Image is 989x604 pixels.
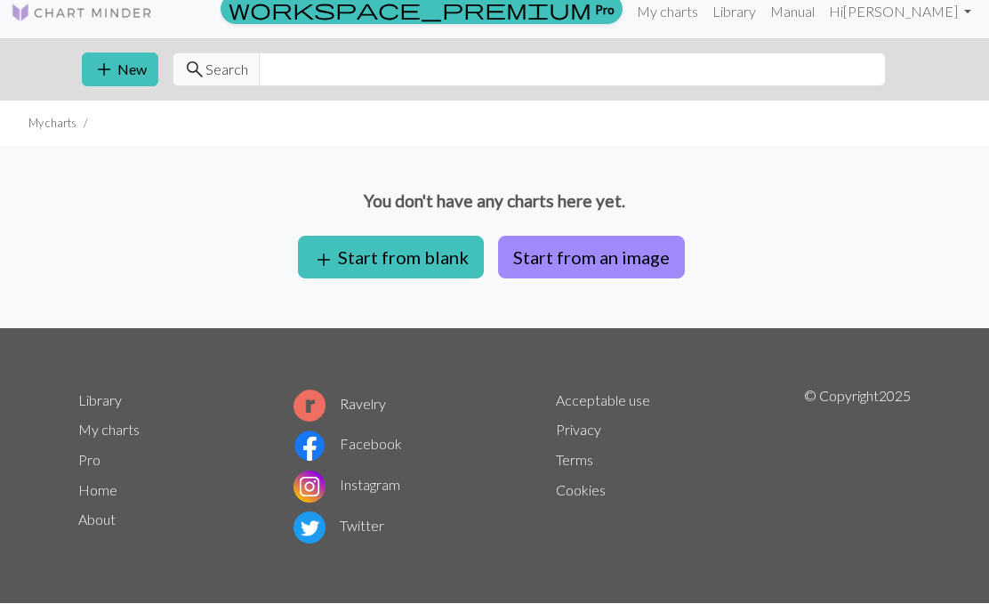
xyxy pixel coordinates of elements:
[78,511,116,528] a: About
[93,58,115,83] span: add
[184,58,205,83] span: search
[804,386,911,548] p: © Copyright 2025
[498,237,685,279] button: Start from an image
[205,60,248,81] span: Search
[313,248,334,273] span: add
[78,452,101,469] a: Pro
[556,482,606,499] a: Cookies
[298,237,484,279] button: Start from blank
[78,392,122,409] a: Library
[293,512,326,544] img: Twitter logo
[293,431,326,463] img: Facebook logo
[293,396,386,413] a: Ravelry
[78,482,117,499] a: Home
[556,392,650,409] a: Acceptable use
[491,247,692,264] a: Start from an image
[556,422,601,439] a: Privacy
[293,391,326,423] img: Ravelry logo
[556,452,593,469] a: Terms
[78,422,140,439] a: My charts
[28,116,76,133] li: My charts
[293,436,402,453] a: Facebook
[11,3,153,24] img: Logo
[293,518,384,535] a: Twitter
[293,471,326,503] img: Instagram logo
[82,53,158,87] button: New
[293,477,400,494] a: Instagram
